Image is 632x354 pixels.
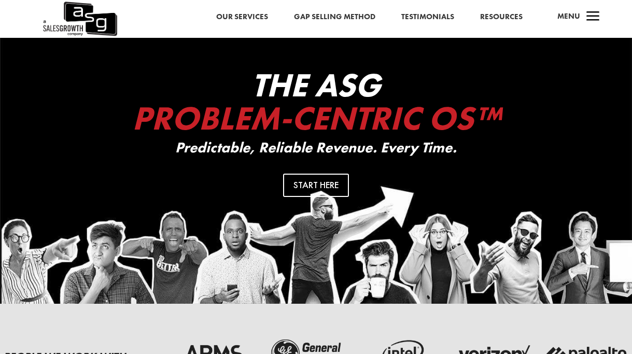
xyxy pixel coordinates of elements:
[132,97,500,139] span: Problem-Centric OS™
[283,174,349,197] a: Start Here
[109,140,524,156] p: Predictable, Reliable Revenue. Every Time.
[557,11,580,21] span: Menu
[583,7,603,27] span: a
[294,10,375,24] a: Gap Selling Method
[401,10,454,24] a: Testimonials
[109,68,524,140] h2: The ASG
[216,10,268,24] a: Our Services
[480,10,523,24] a: Resources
